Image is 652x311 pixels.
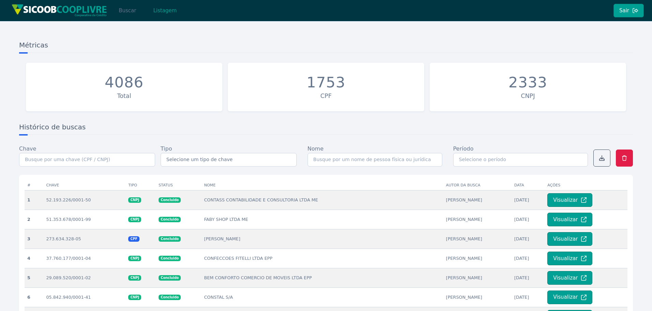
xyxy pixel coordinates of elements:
button: Visualizar [547,291,592,304]
td: [PERSON_NAME] [201,229,443,249]
td: FABY SHOP LTDA ME [201,210,443,229]
th: Tipo [125,180,156,190]
th: 4 [25,249,43,268]
th: 2 [25,210,43,229]
th: 1 [25,190,43,210]
td: [DATE] [512,268,545,287]
button: Sair [613,4,644,17]
div: 1753 [307,74,345,91]
span: Concluido [159,256,181,261]
span: Concluido [159,295,181,300]
button: Listagem [147,4,182,17]
th: Chave [43,180,125,190]
td: [PERSON_NAME] [443,210,512,229]
th: Autor da busca [443,180,512,190]
td: BEM CONFORTO COMERCIO DE MOVEIS LTDA EPP [201,268,443,287]
h3: Histórico de buscas [19,122,633,135]
div: 2333 [508,74,547,91]
td: 05.842.940/0001-41 [43,287,125,307]
span: CNPJ [128,275,141,281]
td: CONTASS CONTABILIDADE E CONSULTORIA LTDA ME [201,190,443,210]
td: [PERSON_NAME] [443,190,512,210]
td: [PERSON_NAME] [443,268,512,287]
th: Ações [545,180,627,190]
th: 5 [25,268,43,287]
td: 37.760.177/0001-04 [43,249,125,268]
span: Concluido [159,217,181,222]
th: Nome [201,180,443,190]
td: CONSTAL S/A [201,287,443,307]
input: Selecione o período [453,153,588,167]
span: CNPJ [128,295,141,300]
td: [PERSON_NAME] [443,249,512,268]
span: CNPJ [128,256,141,261]
td: 52.193.226/0001-50 [43,190,125,210]
input: Busque por um nome de pessoa física ou jurídica [308,153,442,167]
span: CPF [128,236,139,242]
h3: Métricas [19,40,633,53]
span: Concluido [159,275,181,281]
td: 273.634.328-05 [43,229,125,249]
span: Concluido [159,236,181,242]
label: Chave [19,145,36,153]
div: Total [29,91,219,100]
th: Data [512,180,545,190]
th: 3 [25,229,43,249]
button: Visualizar [547,232,592,246]
td: [DATE] [512,190,545,210]
span: Concluido [159,197,181,203]
button: Visualizar [547,252,592,265]
th: Status [156,180,201,190]
span: CNPJ [128,197,141,203]
button: Visualizar [547,213,592,226]
div: 4086 [105,74,144,91]
td: [DATE] [512,229,545,249]
td: [DATE] [512,287,545,307]
th: 6 [25,287,43,307]
span: CNPJ [128,217,141,222]
td: [PERSON_NAME] [443,229,512,249]
th: # [25,180,43,190]
td: 51.353.678/0001-99 [43,210,125,229]
td: [DATE] [512,210,545,229]
button: Buscar [113,4,142,17]
input: Busque por uma chave (CPF / CNPJ) [19,153,155,167]
td: 29.089.520/0001-02 [43,268,125,287]
button: Visualizar [547,271,592,285]
td: CONFECCOES FITELLI LTDA EPP [201,249,443,268]
div: CNPJ [433,91,623,100]
label: Nome [308,145,324,153]
td: [PERSON_NAME] [443,287,512,307]
div: CPF [231,91,421,100]
td: [DATE] [512,249,545,268]
label: Tipo [161,145,172,153]
img: img/sicoob_cooplivre.png [12,4,107,17]
label: Período [453,145,474,153]
button: Visualizar [547,193,592,207]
